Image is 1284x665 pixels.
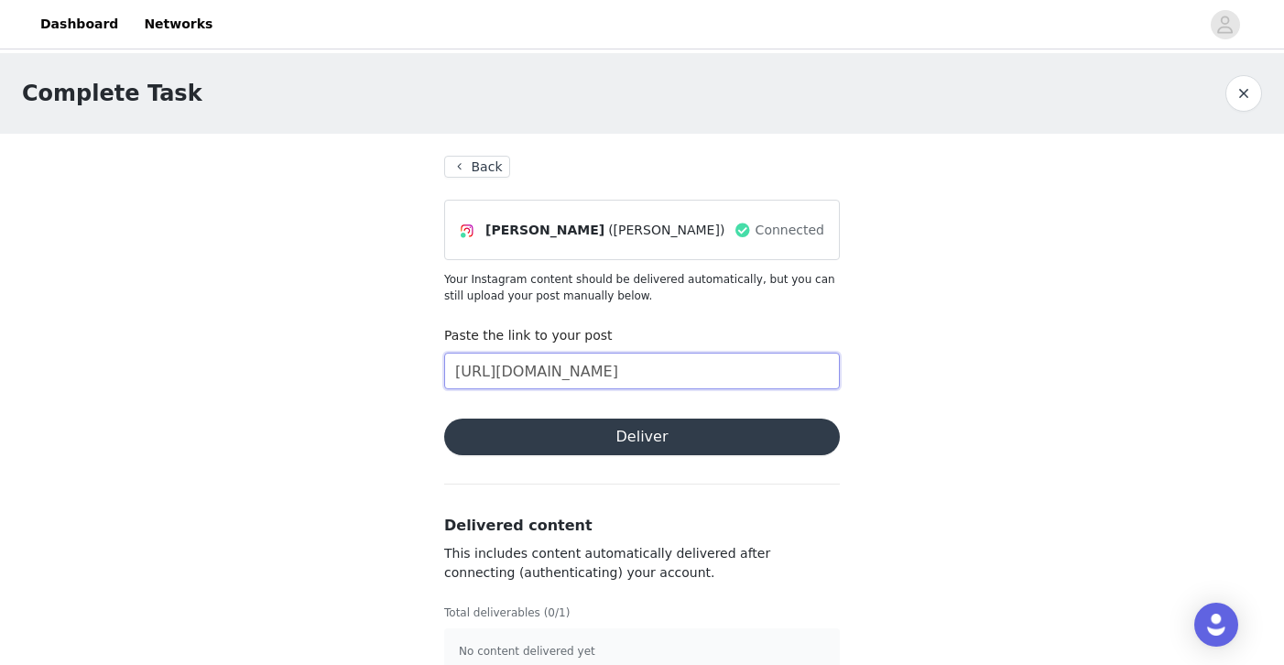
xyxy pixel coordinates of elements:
[444,546,770,580] span: This includes content automatically delivered after connecting (authenticating) your account.
[460,223,474,238] img: Instagram Icon
[756,221,824,240] span: Connected
[1216,10,1234,39] div: avatar
[444,605,840,621] p: Total deliverables (0/1)
[133,4,223,45] a: Networks
[608,221,724,240] span: ([PERSON_NAME])
[29,4,129,45] a: Dashboard
[444,353,840,389] input: Paste the link to your content here
[485,221,604,240] span: [PERSON_NAME]
[444,271,840,304] p: Your Instagram content should be delivered automatically, but you can still upload your post manu...
[444,328,613,343] label: Paste the link to your post
[459,643,825,660] p: No content delivered yet
[444,515,840,537] h3: Delivered content
[444,419,840,455] button: Deliver
[444,156,510,178] button: Back
[1194,603,1238,647] div: Open Intercom Messenger
[22,77,202,110] h1: Complete Task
